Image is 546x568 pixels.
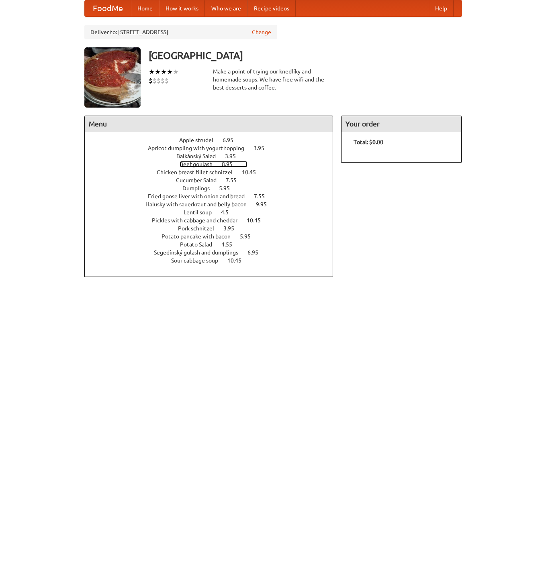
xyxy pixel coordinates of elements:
img: angular.jpg [84,47,141,108]
li: ★ [149,67,155,76]
span: 7.55 [254,193,273,200]
span: Lentil soup [184,209,220,216]
span: 6.95 [223,137,241,143]
span: 8.95 [222,161,241,167]
a: Pork schnitzel 3.95 [178,225,249,232]
li: ★ [161,67,167,76]
span: 4.55 [221,241,240,248]
span: Potato pancake with bacon [162,233,239,240]
span: 10.45 [227,257,249,264]
a: Beef goulash 8.95 [180,161,247,167]
b: Total: $0.00 [354,139,383,145]
a: Pickles with cabbage and cheddar 10.45 [152,217,276,224]
span: Apple strudel [179,137,221,143]
h4: Menu [85,116,333,132]
a: Segedínský gulash and dumplings 6.95 [154,249,273,256]
li: $ [149,76,153,85]
span: 3.95 [225,153,244,159]
a: Sour cabbage soup 10.45 [171,257,256,264]
span: Beef goulash [180,161,221,167]
a: Recipe videos [247,0,296,16]
span: Fried goose liver with onion and bread [148,193,253,200]
a: Halusky with sauerkraut and belly bacon 9.95 [145,201,282,208]
a: Potato Salad 4.55 [180,241,247,248]
span: Pickles with cabbage and cheddar [152,217,245,224]
h3: [GEOGRAPHIC_DATA] [149,47,462,63]
span: Chicken breast fillet schnitzel [157,169,241,175]
li: $ [153,76,157,85]
span: Cucumber Salad [176,177,225,183]
a: FoodMe [85,0,131,16]
li: ★ [155,67,161,76]
span: 10.45 [247,217,269,224]
li: ★ [173,67,179,76]
a: Help [429,0,454,16]
a: Lentil soup 4.5 [184,209,243,216]
li: $ [165,76,169,85]
a: Home [131,0,159,16]
li: $ [161,76,165,85]
span: 3.95 [223,225,242,232]
span: 5.95 [219,185,238,191]
a: Potato pancake with bacon 5.95 [162,233,266,240]
div: Make a point of trying our knedlíky and homemade soups. We have free wifi and the best desserts a... [213,67,333,92]
a: Dumplings 5.95 [182,185,245,191]
a: Who we are [205,0,247,16]
span: Halusky with sauerkraut and belly bacon [145,201,255,208]
span: Sour cabbage soup [171,257,226,264]
span: Apricot dumpling with yogurt topping [148,145,252,151]
a: Change [252,28,271,36]
span: Dumplings [182,185,218,191]
span: 10.45 [242,169,264,175]
h4: Your order [342,116,461,132]
span: 9.95 [256,201,275,208]
a: Cucumber Salad 7.55 [176,177,252,183]
a: Balkánský Salad 3.95 [176,153,251,159]
a: Apricot dumpling with yogurt topping 3.95 [148,145,279,151]
div: Deliver to: [STREET_ADDRESS] [84,25,277,39]
span: Balkánský Salad [176,153,224,159]
li: $ [157,76,161,85]
li: ★ [167,67,173,76]
span: 5.95 [240,233,259,240]
span: Pork schnitzel [178,225,222,232]
span: 7.55 [226,177,245,183]
a: Chicken breast fillet schnitzel 10.45 [157,169,271,175]
span: 3.95 [254,145,272,151]
span: Potato Salad [180,241,220,248]
a: Apple strudel 6.95 [179,137,248,143]
span: 4.5 [221,209,237,216]
a: How it works [159,0,205,16]
span: Segedínský gulash and dumplings [154,249,246,256]
span: 6.95 [247,249,266,256]
a: Fried goose liver with onion and bread 7.55 [148,193,280,200]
